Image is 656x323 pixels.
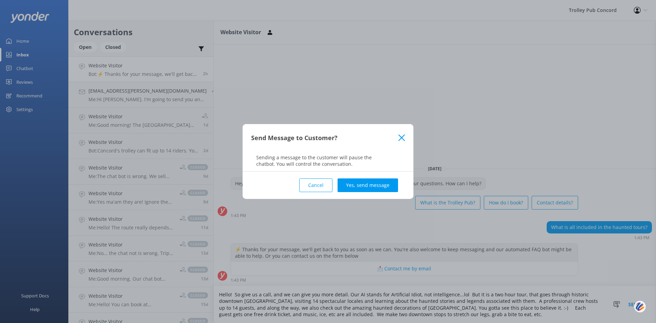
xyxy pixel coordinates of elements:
[634,300,646,313] img: svg+xml;base64,PHN2ZyB3aWR0aD0iNDQiIGhlaWdodD0iNDQiIHZpZXdCb3g9IjAgMCA0NCA0NCIgZmlsbD0ibm9uZSIgeG...
[243,154,413,167] p: Sending a message to the customer will pause the chatbot. You will control the conversation.
[299,178,332,192] button: Cancel
[398,134,405,141] button: Close
[251,132,398,144] div: Send Message to Customer?
[338,178,398,192] button: Yes, send message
